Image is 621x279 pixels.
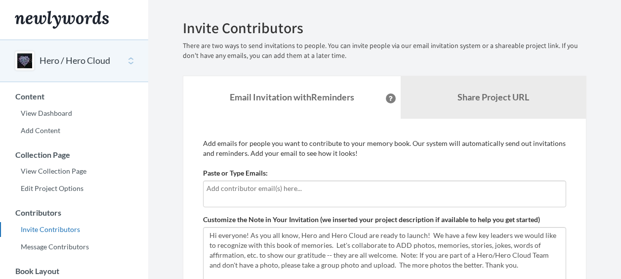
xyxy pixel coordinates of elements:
[0,92,148,101] h3: Content
[0,208,148,217] h3: Contributors
[203,168,268,178] label: Paste or Type Emails:
[15,11,109,29] img: Newlywords logo
[0,267,148,276] h3: Book Layout
[203,215,540,225] label: Customize the Note in Your Invitation (we inserted your project description if available to help ...
[183,20,586,36] h2: Invite Contributors
[203,139,566,158] p: Add emails for people you want to contribute to your memory book. Our system will automatically s...
[457,92,529,102] b: Share Project URL
[183,41,586,61] p: There are two ways to send invitations to people. You can invite people via our email invitation ...
[0,150,148,159] h3: Collection Page
[40,54,110,67] button: Hero / Hero Cloud
[207,183,563,194] input: Add contributor email(s) here...
[230,92,354,102] strong: Email Invitation with Reminders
